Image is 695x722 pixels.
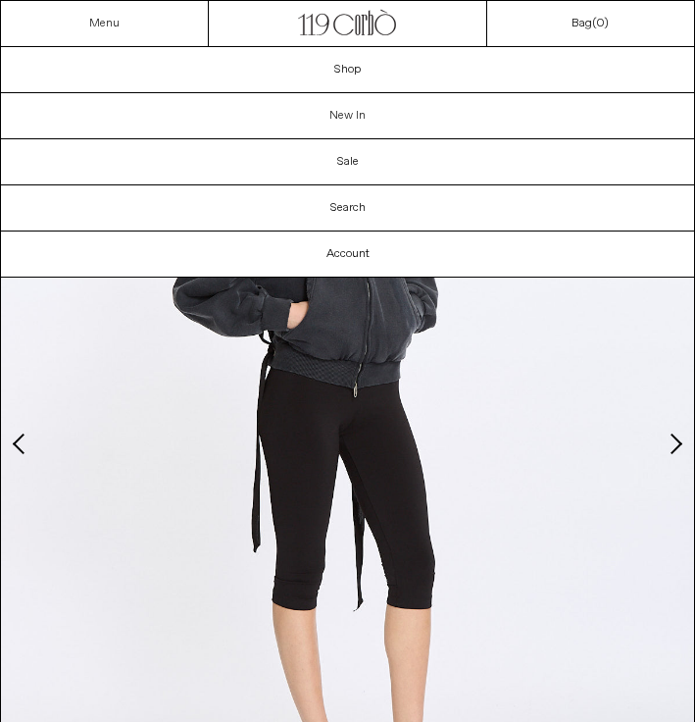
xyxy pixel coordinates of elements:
[1,47,694,92] a: Shop
[89,16,120,31] a: Menu
[665,434,684,453] button: Next slide
[11,434,30,453] button: Previous slide
[596,16,609,31] span: )
[596,16,604,31] span: 0
[1,139,694,184] a: Sale
[571,15,609,32] a: Bag()
[1,93,694,138] a: New In
[1,185,694,231] a: Search
[1,232,694,277] a: Account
